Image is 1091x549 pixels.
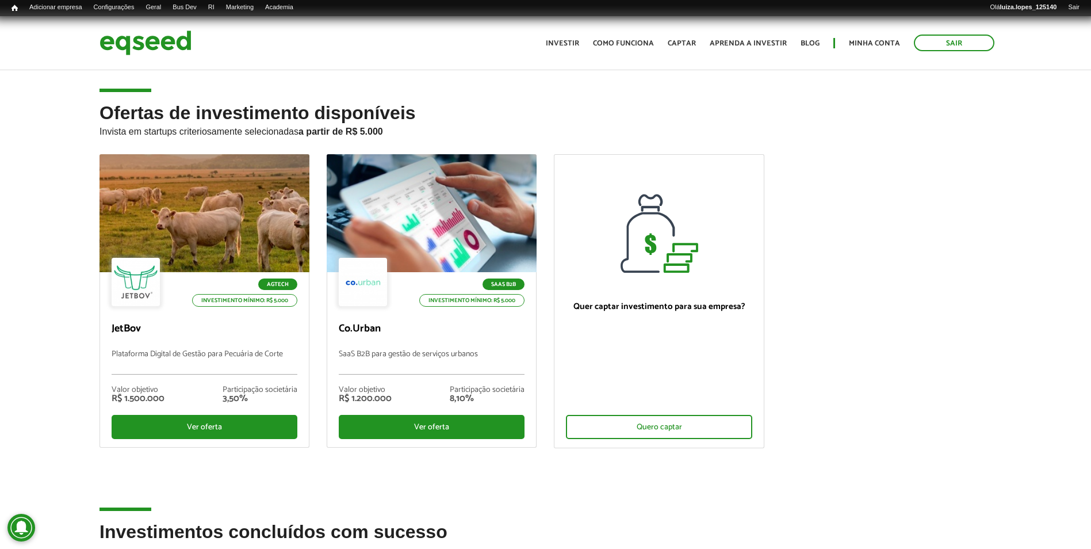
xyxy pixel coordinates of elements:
span: Início [12,4,18,12]
a: Geral [140,3,167,12]
div: Valor objetivo [112,386,164,394]
a: Como funciona [593,40,654,47]
p: Plataforma Digital de Gestão para Pecuária de Corte [112,350,297,375]
a: Configurações [88,3,140,12]
p: Investimento mínimo: R$ 5.000 [419,294,525,307]
p: Investimento mínimo: R$ 5.000 [192,294,297,307]
a: Bus Dev [167,3,202,12]
a: Blog [801,40,820,47]
p: JetBov [112,323,297,335]
div: Valor objetivo [339,386,392,394]
p: Agtech [258,279,297,290]
div: 3,50% [223,394,297,403]
img: EqSeed [99,28,192,58]
a: Adicionar empresa [24,3,88,12]
strong: luiza.lopes_125140 [1000,3,1057,10]
a: SaaS B2B Investimento mínimo: R$ 5.000 Co.Urban SaaS B2B para gestão de serviços urbanos Valor ob... [327,154,537,448]
strong: a partir de R$ 5.000 [298,127,383,136]
p: Quer captar investimento para sua empresa? [566,302,752,312]
a: Oláluiza.lopes_125140 [984,3,1062,12]
div: Participação societária [450,386,525,394]
div: 8,10% [450,394,525,403]
a: Minha conta [849,40,900,47]
div: Quero captar [566,415,752,439]
div: Participação societária [223,386,297,394]
a: Início [6,3,24,14]
p: SaaS B2B para gestão de serviços urbanos [339,350,525,375]
h2: Ofertas de investimento disponíveis [99,103,992,154]
a: Sair [914,35,994,51]
p: SaaS B2B [483,279,525,290]
a: Captar [668,40,696,47]
div: Ver oferta [339,415,525,439]
div: R$ 1.500.000 [112,394,164,403]
a: Quer captar investimento para sua empresa? Quero captar [554,154,764,448]
p: Co.Urban [339,323,525,335]
a: Investir [546,40,579,47]
div: R$ 1.200.000 [339,394,392,403]
a: Agtech Investimento mínimo: R$ 5.000 JetBov Plataforma Digital de Gestão para Pecuária de Corte V... [99,154,309,448]
p: Invista em startups criteriosamente selecionadas [99,123,992,137]
div: Ver oferta [112,415,297,439]
a: Marketing [220,3,259,12]
a: RI [202,3,220,12]
a: Sair [1062,3,1085,12]
a: Academia [259,3,299,12]
a: Aprenda a investir [710,40,787,47]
